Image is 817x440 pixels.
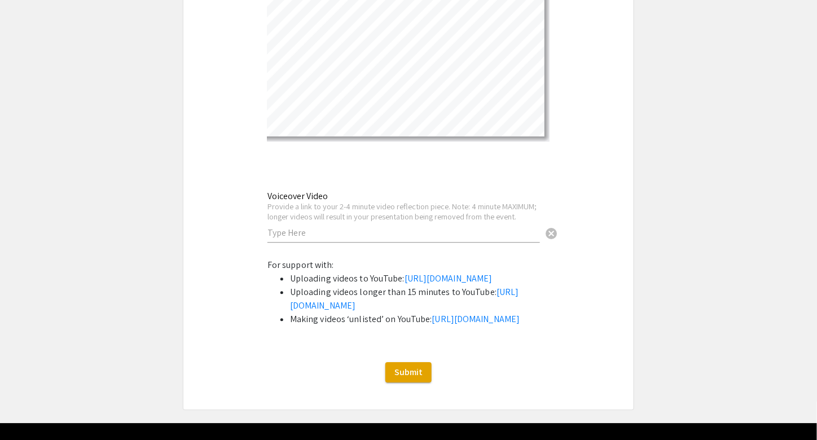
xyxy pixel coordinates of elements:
span: For support with: [267,259,334,271]
li: Uploading videos longer than 15 minutes to YouTube: [290,285,550,313]
li: Making videos ‘unlisted’ on YouTube: [290,313,550,326]
div: Provide a link to your 2-4 minute video reflection piece. Note: 4 minute MAXIMUM; longer videos w... [267,201,540,221]
mat-label: Voiceover Video [267,190,328,202]
a: [URL][DOMAIN_NAME] [290,286,519,311]
button: Clear [540,221,563,244]
a: [URL][DOMAIN_NAME] [405,272,493,284]
input: Type Here [267,227,540,239]
li: Uploading videos to YouTube: [290,272,550,285]
iframe: Chat [8,389,48,432]
a: [URL][DOMAIN_NAME] [432,313,520,325]
button: Submit [385,362,432,382]
span: Submit [394,366,423,378]
span: cancel [544,227,558,240]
